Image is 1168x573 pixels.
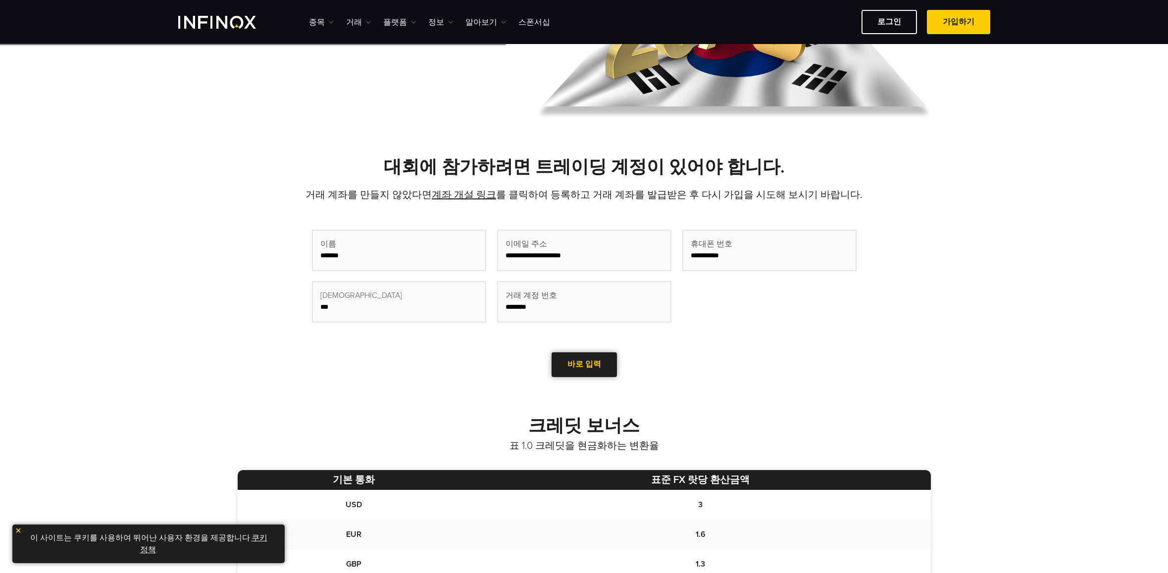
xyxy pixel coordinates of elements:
[17,529,280,558] p: 이 사이트는 쿠키를 사용하여 뛰어난 사용자 환경을 제공합니다. .
[862,10,917,34] a: 로그인
[528,415,640,436] strong: 크레딧 보너스
[178,16,279,29] a: INFINOX Logo
[432,189,496,201] a: 계좌 개설 링크
[320,238,336,250] span: 이름
[691,238,732,250] span: 휴대폰 번호
[384,156,785,178] strong: 대회에 참가하려면 트레이딩 계정이 있어야 합니다.
[470,470,930,490] th: 표준 FX 랏당 환산금액
[383,16,416,28] a: 플랫폼
[238,439,931,453] p: 표 1.0 크레딧을 현금화하는 변환율
[465,16,506,28] a: 알아보기
[506,289,557,301] span: 거래 계정 번호
[927,10,990,34] a: 가입하기
[309,16,334,28] a: 종목
[320,289,402,301] span: [DEMOGRAPHIC_DATA]
[552,352,617,377] a: 바로 입력
[518,16,550,28] a: 스폰서십
[470,520,930,549] td: 1.6
[238,188,931,202] p: 거래 계좌를 만들지 않았다면 를 클릭하여 등록하고 거래 계좌를 발급받은 후 다시 가입을 시도해 보시기 바랍니다.
[506,238,547,250] span: 이메일 주소
[238,470,471,490] th: 기본 통화
[15,527,22,534] img: yellow close icon
[238,520,471,549] td: EUR
[470,490,930,520] td: 3
[238,490,471,520] td: USD
[346,16,371,28] a: 거래
[428,16,453,28] a: 정보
